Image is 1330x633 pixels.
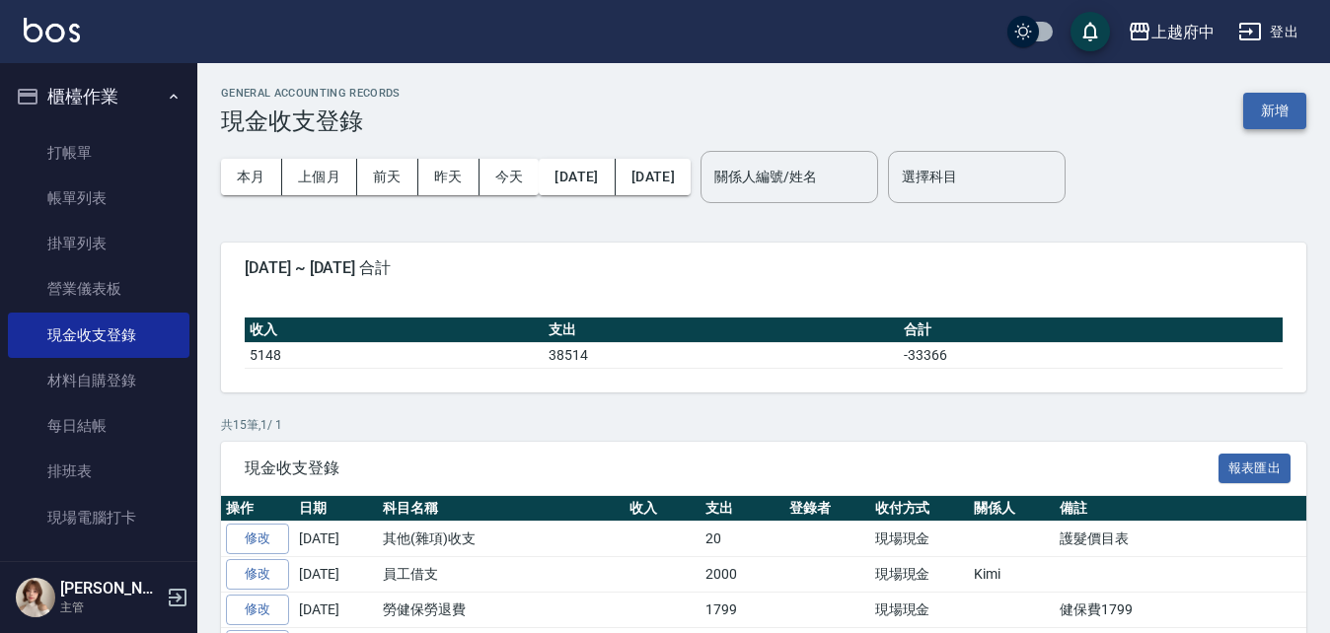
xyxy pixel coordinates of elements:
p: 主管 [60,598,161,616]
button: 新增 [1243,93,1306,129]
button: 昨天 [418,159,480,195]
button: 今天 [480,159,540,195]
th: 日期 [294,496,378,522]
h5: [PERSON_NAME] [60,579,161,598]
th: 支出 [701,496,784,522]
th: 合計 [899,317,1283,343]
td: [DATE] [294,557,378,593]
div: 上越府中 [1151,20,1215,44]
button: 報表匯出 [1219,454,1292,484]
button: 預約管理 [8,548,189,599]
a: 材料自購登錄 [8,358,189,403]
button: [DATE] [539,159,615,195]
button: save [1071,12,1110,51]
td: 20 [701,522,784,557]
td: 38514 [544,342,899,368]
a: 報表匯出 [1219,457,1292,476]
h3: 現金收支登錄 [221,107,401,135]
th: 操作 [221,496,294,522]
th: 收付方式 [870,496,970,522]
td: 現場現金 [870,522,970,557]
a: 打帳單 [8,130,189,176]
button: 本月 [221,159,282,195]
a: 營業儀表板 [8,266,189,312]
td: [DATE] [294,522,378,557]
span: [DATE] ~ [DATE] 合計 [245,258,1283,278]
a: 掛單列表 [8,221,189,266]
td: 員工借支 [378,557,625,593]
button: 櫃檯作業 [8,71,189,122]
td: -33366 [899,342,1283,368]
a: 帳單列表 [8,176,189,221]
img: Person [16,578,55,617]
th: 收入 [625,496,701,522]
a: 修改 [226,524,289,554]
a: 修改 [226,595,289,625]
button: [DATE] [616,159,691,195]
th: 支出 [544,317,899,343]
p: 共 15 筆, 1 / 1 [221,416,1306,434]
button: 上個月 [282,159,357,195]
th: 關係人 [969,496,1055,522]
h2: GENERAL ACCOUNTING RECORDS [221,87,401,100]
th: 科目名稱 [378,496,625,522]
button: 上越府中 [1120,12,1222,52]
a: 修改 [226,559,289,590]
th: 登錄者 [784,496,870,522]
td: 5148 [245,342,544,368]
a: 每日結帳 [8,403,189,449]
a: 現金收支登錄 [8,313,189,358]
button: 登出 [1230,14,1306,50]
img: Logo [24,18,80,42]
td: 現場現金 [870,592,970,627]
td: 1799 [701,592,784,627]
a: 新增 [1243,101,1306,119]
a: 現場電腦打卡 [8,495,189,540]
td: Kimi [969,557,1055,593]
td: 現場現金 [870,557,970,593]
a: 排班表 [8,449,189,494]
button: 前天 [357,159,418,195]
td: 2000 [701,557,784,593]
td: 其他(雜項)收支 [378,522,625,557]
td: [DATE] [294,592,378,627]
span: 現金收支登錄 [245,458,1219,478]
th: 收入 [245,317,544,343]
td: 勞健保勞退費 [378,592,625,627]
